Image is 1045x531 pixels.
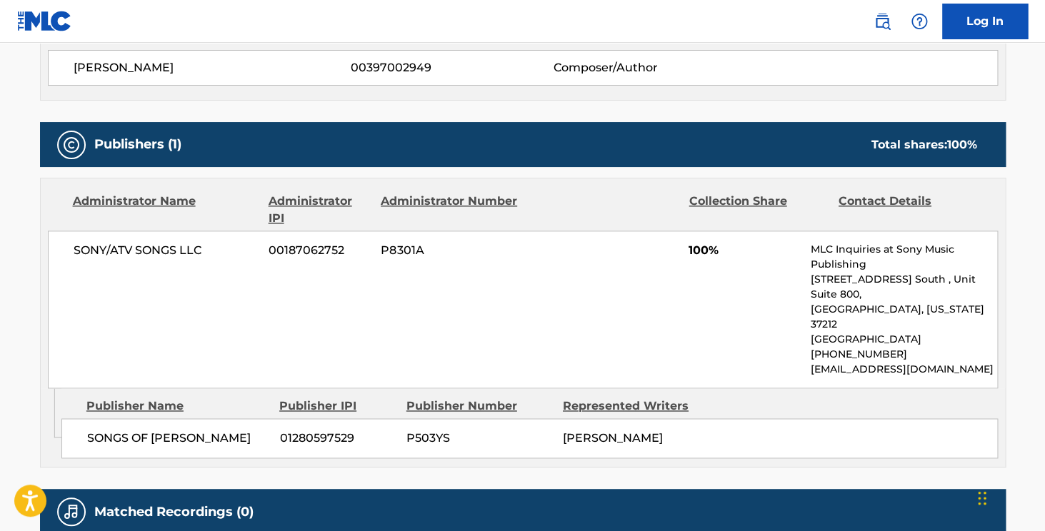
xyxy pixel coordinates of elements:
span: 01280597529 [280,430,396,447]
iframe: Chat Widget [974,462,1045,531]
p: [PHONE_NUMBER] [810,347,996,362]
p: MLC Inquiries at Sony Music Publishing [810,242,996,272]
span: 00187062752 [269,242,370,259]
div: Publisher Number [406,398,552,415]
div: Administrator Name [73,193,258,227]
span: 100% [689,242,799,259]
img: help [911,13,928,30]
img: MLC Logo [17,11,72,31]
p: [GEOGRAPHIC_DATA] [810,332,996,347]
span: 100 % [947,138,977,151]
div: Publisher Name [86,398,269,415]
a: Public Search [868,7,896,36]
div: Represented Writers [563,398,709,415]
div: Help [905,7,934,36]
div: Total shares: [871,136,977,153]
div: Administrator Number [381,193,519,227]
a: Log In [942,4,1028,39]
img: Matched Recordings [63,503,80,520]
div: Publisher IPI [279,398,396,415]
span: SONGS OF [PERSON_NAME] [87,430,269,447]
span: Composer/Author [554,59,739,76]
span: 00397002949 [350,59,553,76]
h5: Publishers (1) [94,136,181,153]
div: Drag [978,477,986,520]
div: Contact Details [839,193,977,227]
div: Collection Share [689,193,827,227]
span: [PERSON_NAME] [74,59,351,76]
p: [GEOGRAPHIC_DATA], [US_STATE] 37212 [810,302,996,332]
span: P503YS [406,430,552,447]
p: [EMAIL_ADDRESS][DOMAIN_NAME] [810,362,996,377]
p: [STREET_ADDRESS] South , Unit Suite 800, [810,272,996,302]
h5: Matched Recordings (0) [94,503,254,520]
span: SONY/ATV SONGS LLC [74,242,259,259]
span: [PERSON_NAME] [563,431,663,445]
span: P8301A [381,242,519,259]
img: Publishers [63,136,80,153]
div: Administrator IPI [269,193,370,227]
img: search [874,13,891,30]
